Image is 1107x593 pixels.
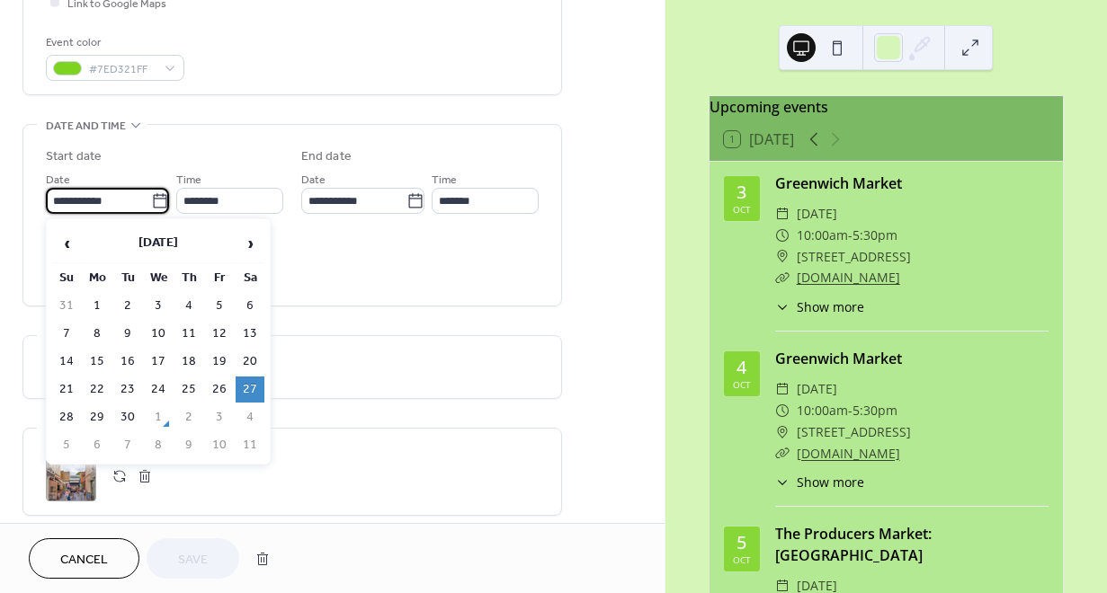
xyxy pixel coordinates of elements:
div: ​ [775,400,790,421]
div: ​ [775,246,790,268]
span: › [237,226,263,261]
td: 8 [83,321,112,347]
span: 10:00am [797,225,848,246]
td: 3 [144,293,173,319]
span: 5:30pm [853,225,897,246]
span: Time [432,171,457,190]
div: Start date [46,147,102,166]
div: ​ [775,225,790,246]
div: 5 [737,534,746,552]
span: [DATE] [797,203,837,225]
span: [STREET_ADDRESS] [797,246,911,268]
td: 3 [205,404,234,430]
div: 3 [737,183,746,201]
td: 31 [52,293,81,319]
td: 22 [83,376,112,403]
td: 2 [174,404,203,430]
span: Time [176,171,201,190]
div: ​ [775,203,790,225]
div: 4 [737,358,746,376]
button: ​Show more [775,297,864,316]
a: [DOMAIN_NAME] [797,445,900,462]
div: ​ [775,443,790,465]
td: 4 [236,404,264,430]
div: Oct [733,205,751,214]
span: #7ED321FF [89,60,156,79]
td: 7 [113,432,142,458]
td: 13 [236,321,264,347]
th: We [144,265,173,291]
td: 29 [83,404,112,430]
th: [DATE] [83,225,234,263]
button: ​Show more [775,473,864,491]
td: 12 [205,321,234,347]
div: ​ [775,297,790,316]
span: Date and time [46,117,126,136]
td: 5 [205,293,234,319]
td: 15 [83,349,112,375]
td: 2 [113,293,142,319]
th: Tu [113,265,142,291]
td: 28 [52,404,81,430]
td: 19 [205,349,234,375]
td: 20 [236,349,264,375]
td: 27 [236,376,264,403]
a: [DOMAIN_NAME] [797,269,900,286]
span: Show more [797,297,864,316]
td: 11 [174,321,203,347]
button: Cancel [29,538,139,579]
div: ​ [775,378,790,400]
span: Date [301,171,326,190]
td: 10 [144,321,173,347]
div: Event color [46,33,181,52]
div: ​ [775,421,790,443]
td: 8 [144,432,173,458]
div: End date [301,147,352,166]
td: 6 [83,432,112,458]
td: 9 [174,432,203,458]
span: - [848,225,853,246]
span: 5:30pm [853,400,897,421]
td: 11 [236,432,264,458]
td: 18 [174,349,203,375]
div: Upcoming events [710,96,1063,118]
td: 21 [52,376,81,403]
td: 26 [205,376,234,403]
th: Sa [236,265,264,291]
div: ​ [775,267,790,288]
td: 9 [113,321,142,347]
td: 23 [113,376,142,403]
th: Mo [83,265,112,291]
td: 24 [144,376,173,403]
td: 7 [52,321,81,347]
th: Fr [205,265,234,291]
td: 16 [113,349,142,375]
a: Greenwich Market [775,349,902,368]
td: 6 [236,293,264,319]
span: Date [46,171,70,190]
td: 17 [144,349,173,375]
span: - [848,400,853,421]
span: Cancel [60,551,108,570]
span: [STREET_ADDRESS] [797,421,911,443]
a: Greenwich Market [775,173,902,193]
td: 14 [52,349,81,375]
td: 10 [205,432,234,458]
th: Su [52,265,81,291]
th: Th [174,265,203,291]
div: Oct [733,555,751,564]
div: ​ [775,473,790,491]
div: Oct [733,380,751,389]
div: ; [46,451,96,501]
td: 4 [174,293,203,319]
span: [DATE] [797,378,837,400]
td: 5 [52,432,81,458]
a: The Producers Market: [GEOGRAPHIC_DATA] [775,524,932,565]
td: 30 [113,404,142,430]
td: 1 [144,404,173,430]
span: ‹ [53,226,80,261]
span: 10:00am [797,400,848,421]
span: Show more [797,473,864,491]
td: 25 [174,376,203,403]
